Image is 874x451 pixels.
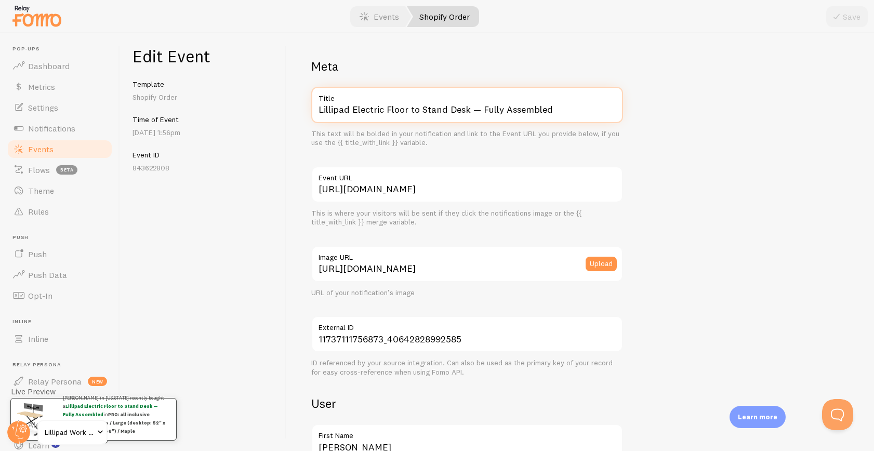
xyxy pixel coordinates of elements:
label: Event URL [311,166,623,184]
h2: Meta [311,58,623,74]
span: Push Data [28,270,67,280]
a: Push [6,244,113,264]
h2: User [311,395,623,412]
div: URL of your notification's image [311,288,623,298]
h5: Event ID [133,150,273,160]
a: Alerts [6,414,113,435]
div: This text will be bolded in your notification and link to the Event URL you provide below, if you... [311,129,623,148]
h5: Template [133,79,273,89]
a: Rules [6,201,113,222]
span: Inline [12,319,113,325]
span: Theme [28,185,54,196]
label: First Name [311,424,623,442]
a: Push Data [6,264,113,285]
iframe: Help Scout Beacon - Open [822,399,853,430]
p: [DATE] 1:56pm [133,127,273,138]
a: Events [6,139,113,160]
span: Push [12,234,113,241]
h1: Edit Event [133,46,273,67]
label: Image URL [311,246,623,263]
span: Rules [28,206,49,217]
a: Inline [6,328,113,349]
div: ID referenced by your source integration. Can also be used as the primary key of your record for ... [311,359,623,377]
span: Alerts [28,419,50,430]
h5: Time of Event [133,115,273,124]
div: This is where your visitors will be sent if they click the notifications image or the {{ title_wi... [311,209,623,227]
a: Theme [6,180,113,201]
a: Lillipad Work Solutions [37,420,108,445]
span: Push [28,249,47,259]
span: Metrics [28,82,55,92]
span: Pop-ups [12,46,113,52]
span: Dashboard [28,61,70,71]
a: Dashboard [6,56,113,76]
span: Opt-In [28,290,52,301]
span: Notifications [28,123,75,134]
p: Learn more [738,412,777,422]
button: Upload [586,257,617,271]
label: Title [311,87,623,104]
span: Relay Persona [28,376,82,387]
span: Flows [28,165,50,175]
p: 843622808 [133,163,273,173]
span: beta [56,165,77,175]
span: Relay Persona [12,362,113,368]
span: Lillipad Work Solutions [45,426,94,439]
a: Settings [6,97,113,118]
span: new [88,377,107,386]
a: Notifications [6,118,113,139]
p: Shopify Order [133,92,273,102]
img: fomo-relay-logo-orange.svg [11,3,63,29]
span: Events [28,144,54,154]
div: Learn more [730,406,786,428]
a: Opt-In [6,285,113,306]
label: External ID [311,316,623,334]
a: Relay Persona new [6,371,113,392]
a: Flows beta [6,160,113,180]
span: Inline [28,334,48,344]
span: Settings [28,102,58,113]
a: Metrics [6,76,113,97]
span: Learn [28,440,49,450]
